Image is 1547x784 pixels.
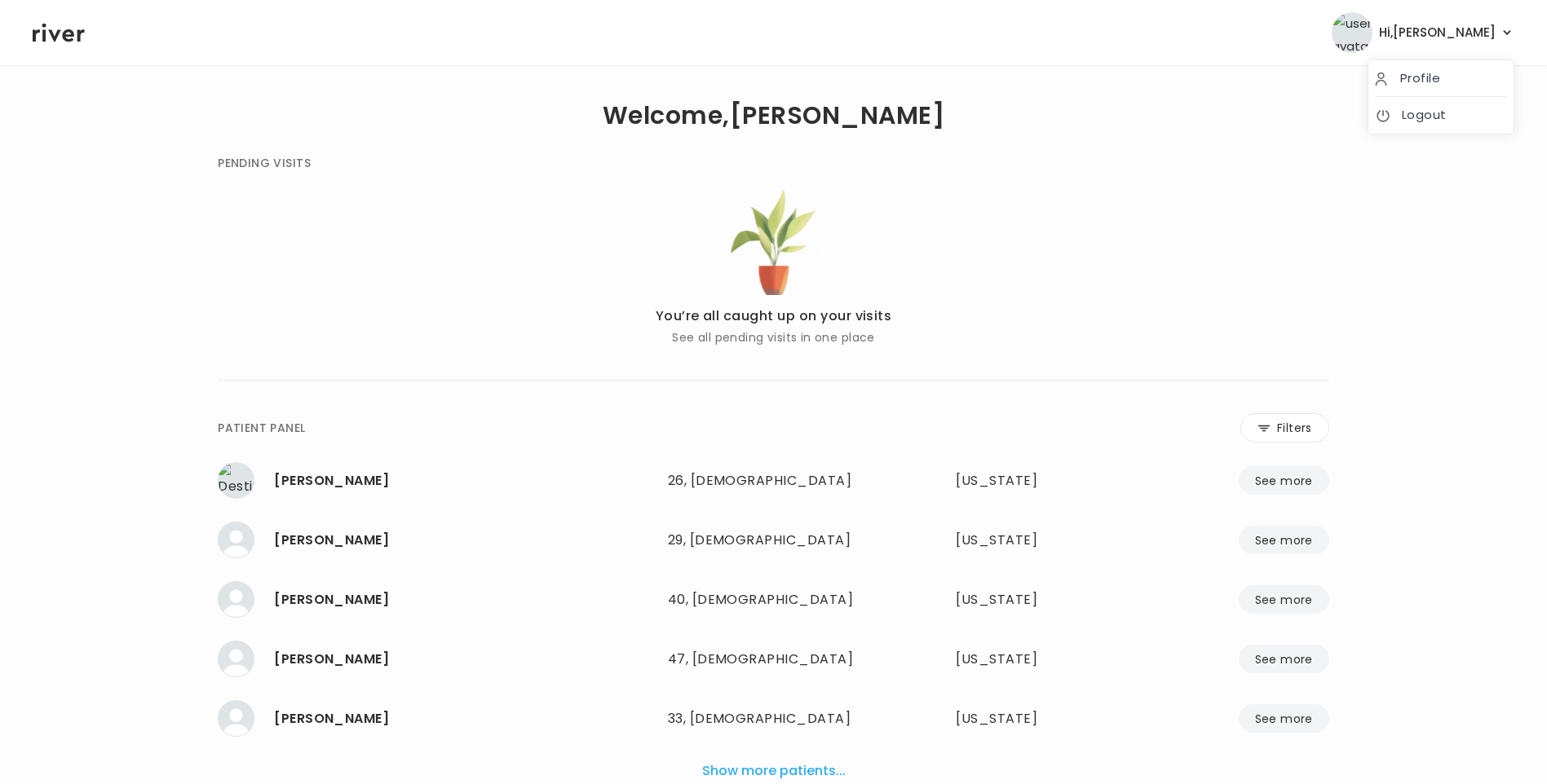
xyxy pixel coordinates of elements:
[218,153,311,173] div: PENDING VISITS
[218,700,254,737] img: Danielle Herrera
[1239,704,1329,733] button: See more
[668,648,880,671] div: 47, [DEMOGRAPHIC_DATA]
[1375,67,1507,90] a: Profile
[1239,585,1329,614] button: See more
[218,522,254,558] img: Brianna Barrios
[1240,413,1329,443] button: Filters
[668,588,880,611] div: 40, [DEMOGRAPHIC_DATA]
[218,641,254,677] img: Sandra Espindola
[656,328,892,347] p: See all pending visits in one place
[274,469,655,492] div: Destiny Ford
[1332,12,1514,53] button: user avatarHi,[PERSON_NAME]
[1239,526,1329,554] button: See more
[1379,21,1496,44] span: Hi, [PERSON_NAME]
[1239,466,1329,495] button: See more
[956,707,1104,730] div: Alabama
[274,648,655,671] div: Sandra Espindola
[218,462,254,499] img: Destiny Ford
[274,707,655,730] div: Danielle Herrera
[956,529,1104,552] div: Texas
[218,418,305,438] div: PATIENT PANEL
[274,529,655,552] div: Brianna Barrios
[956,588,1104,611] div: Alabama
[1332,12,1372,53] img: user avatar
[668,707,880,730] div: 33, [DEMOGRAPHIC_DATA]
[656,305,892,328] p: You’re all caught up on your visits
[668,469,880,492] div: 26, [DEMOGRAPHIC_DATA]
[668,529,880,552] div: 29, [DEMOGRAPHIC_DATA]
[603,104,944,127] h1: Welcome, [PERSON_NAME]
[956,648,1104,671] div: Virginia
[956,469,1104,492] div: Florida
[1239,645,1329,673] button: See more
[218,581,254,618] img: LAUREN RODRIGUEZ
[274,588,655,611] div: LAUREN RODRIGUEZ
[1375,104,1507,126] a: Logout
